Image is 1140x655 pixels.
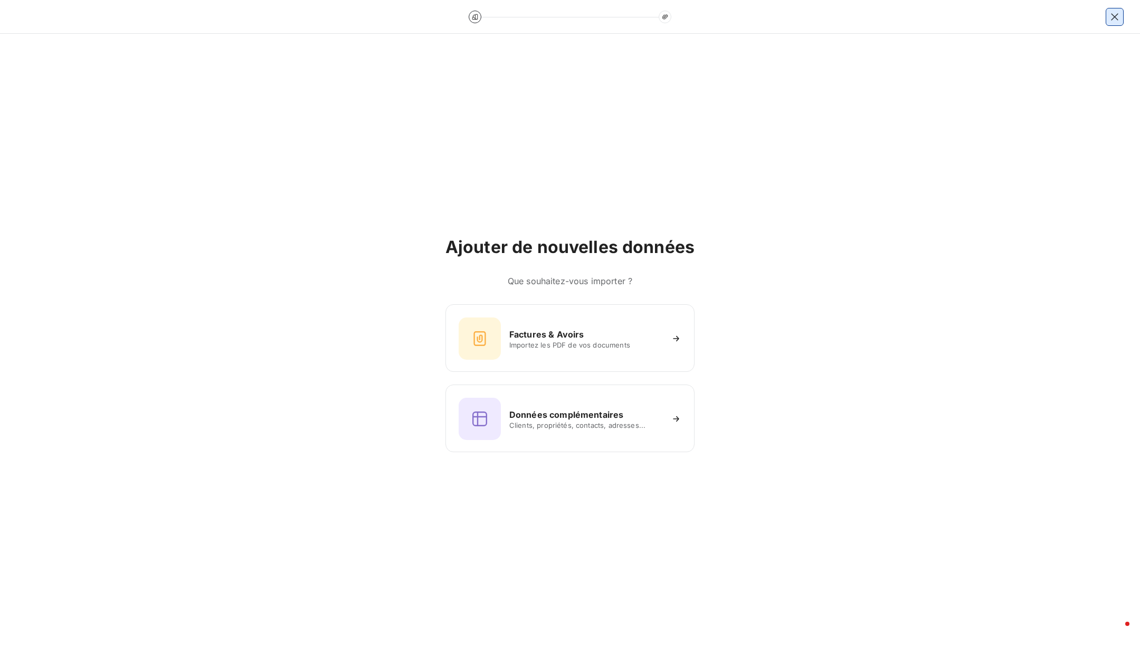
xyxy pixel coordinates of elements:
h6: Factures & Avoirs [509,328,584,341]
h6: Données complémentaires [509,408,623,421]
iframe: Intercom live chat [1104,619,1129,644]
h6: Que souhaitez-vous importer ? [445,275,695,287]
span: Clients, propriétés, contacts, adresses... [509,421,662,429]
h2: Ajouter de nouvelles données [445,237,695,258]
span: Importez les PDF de vos documents [509,341,662,349]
